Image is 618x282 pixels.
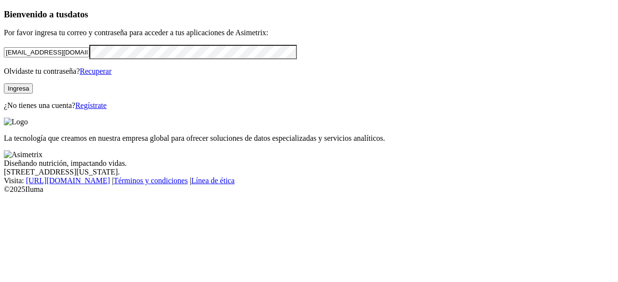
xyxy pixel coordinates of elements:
a: [URL][DOMAIN_NAME] [26,176,110,185]
div: [STREET_ADDRESS][US_STATE]. [4,168,614,176]
p: ¿No tienes una cuenta? [4,101,614,110]
a: Términos y condiciones [113,176,188,185]
button: Ingresa [4,83,33,94]
input: Tu correo [4,47,89,57]
h3: Bienvenido a tus [4,9,614,20]
p: Olvidaste tu contraseña? [4,67,614,76]
a: Recuperar [80,67,112,75]
div: Visita : | | [4,176,614,185]
div: Diseñando nutrición, impactando vidas. [4,159,614,168]
a: Regístrate [75,101,107,109]
a: Línea de ética [191,176,235,185]
div: © 2025 Iluma [4,185,614,194]
span: datos [68,9,88,19]
img: Asimetrix [4,150,42,159]
p: Por favor ingresa tu correo y contraseña para acceder a tus aplicaciones de Asimetrix: [4,28,614,37]
img: Logo [4,118,28,126]
p: La tecnología que creamos en nuestra empresa global para ofrecer soluciones de datos especializad... [4,134,614,143]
